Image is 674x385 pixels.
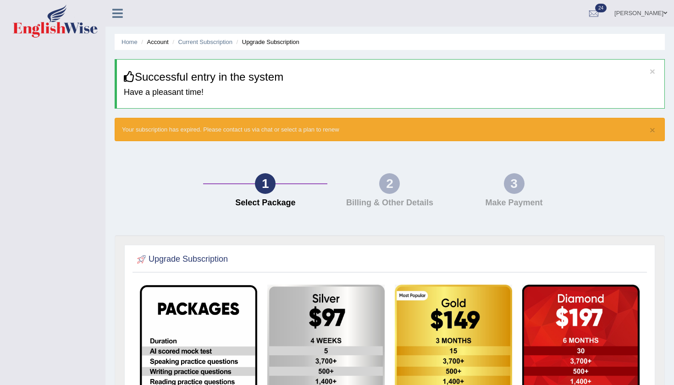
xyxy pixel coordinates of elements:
div: Your subscription has expired. Please contact us via chat or select a plan to renew [115,118,665,141]
h4: Make Payment [457,198,572,208]
span: 24 [595,4,607,12]
h4: Have a pleasant time! [124,88,657,97]
div: 3 [504,173,525,194]
button: × [650,125,655,135]
a: Home [122,38,138,45]
li: Account [139,38,168,46]
h4: Select Package [208,198,323,208]
h2: Upgrade Subscription [135,253,228,266]
h4: Billing & Other Details [332,198,447,208]
button: × [650,66,655,76]
li: Upgrade Subscription [234,38,299,46]
div: 1 [255,173,276,194]
div: 2 [379,173,400,194]
a: Current Subscription [178,38,232,45]
h3: Successful entry in the system [124,71,657,83]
